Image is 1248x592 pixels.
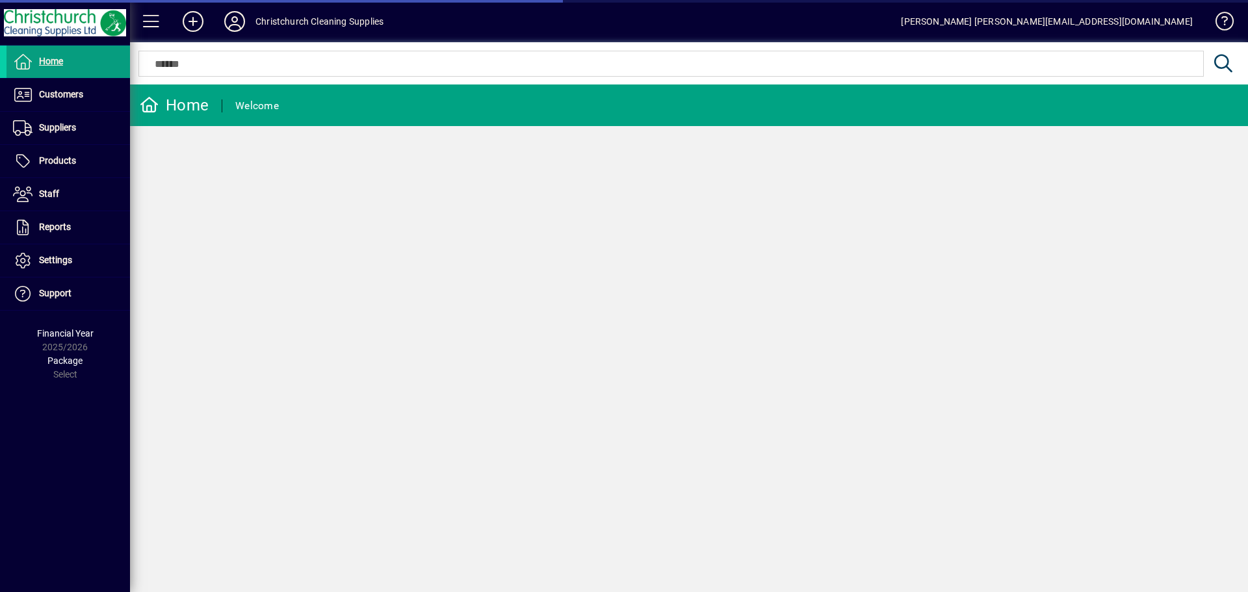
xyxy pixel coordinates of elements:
[6,178,130,211] a: Staff
[255,11,383,32] div: Christchurch Cleaning Supplies
[214,10,255,33] button: Profile
[6,112,130,144] a: Suppliers
[6,79,130,111] a: Customers
[39,56,63,66] span: Home
[39,155,76,166] span: Products
[901,11,1193,32] div: [PERSON_NAME] [PERSON_NAME][EMAIL_ADDRESS][DOMAIN_NAME]
[39,89,83,99] span: Customers
[47,355,83,366] span: Package
[39,122,76,133] span: Suppliers
[39,222,71,232] span: Reports
[235,96,279,116] div: Welcome
[140,95,209,116] div: Home
[1206,3,1232,45] a: Knowledge Base
[39,188,59,199] span: Staff
[39,255,72,265] span: Settings
[37,328,94,339] span: Financial Year
[39,288,71,298] span: Support
[6,244,130,277] a: Settings
[172,10,214,33] button: Add
[6,277,130,310] a: Support
[6,211,130,244] a: Reports
[6,145,130,177] a: Products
